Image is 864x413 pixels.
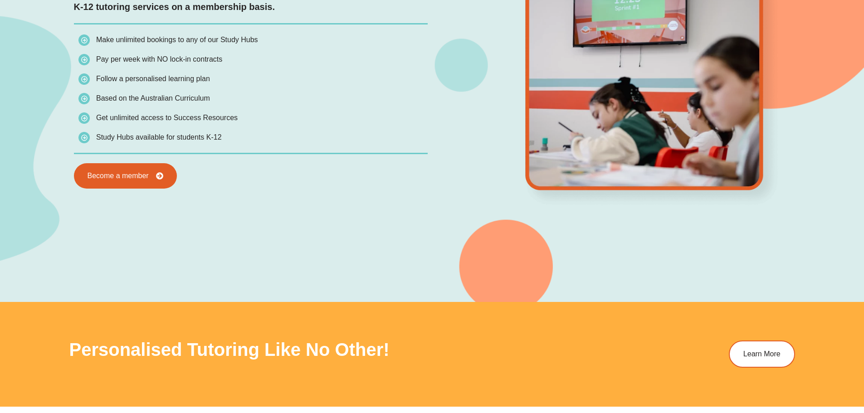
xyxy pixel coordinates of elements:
[78,132,90,143] img: icon-list.png
[96,94,210,102] span: Based on the Australian Curriculum
[78,112,90,124] img: icon-list.png
[96,75,210,83] span: Follow a personalised learning plan
[78,93,90,104] img: icon-list.png
[96,55,222,63] span: Pay per week with NO lock-in contracts
[96,36,258,44] span: Make unlimited bookings to any of our Study Hubs
[88,172,149,180] span: Become a member
[96,114,238,121] span: Get unlimited access to Success Resources
[78,34,90,46] img: icon-list.png
[96,133,222,141] span: Study Hubs available for students K-12
[74,163,177,189] a: Become a member
[713,311,864,413] iframe: Chat Widget
[78,73,90,85] img: icon-list.png
[69,340,559,359] h3: Personalised tutoring like no other!
[78,54,90,65] img: icon-list.png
